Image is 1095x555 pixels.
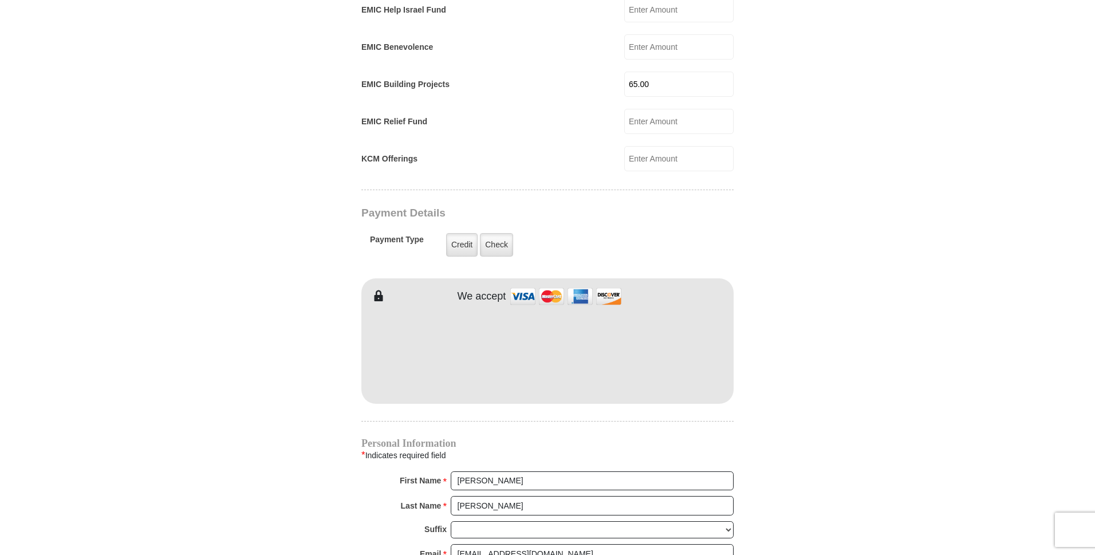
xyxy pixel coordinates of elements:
[361,207,653,220] h3: Payment Details
[401,498,442,514] strong: Last Name
[624,72,734,97] input: Enter Amount
[370,235,424,250] h5: Payment Type
[480,233,513,257] label: Check
[361,439,734,448] h4: Personal Information
[424,521,447,537] strong: Suffix
[509,284,623,309] img: credit cards accepted
[361,4,446,16] label: EMIC Help Israel Fund
[446,233,478,257] label: Credit
[458,290,506,303] h4: We accept
[624,146,734,171] input: Enter Amount
[361,448,734,463] div: Indicates required field
[361,116,427,128] label: EMIC Relief Fund
[400,473,441,489] strong: First Name
[361,78,450,90] label: EMIC Building Projects
[624,34,734,60] input: Enter Amount
[361,41,433,53] label: EMIC Benevolence
[361,153,417,165] label: KCM Offerings
[624,109,734,134] input: Enter Amount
